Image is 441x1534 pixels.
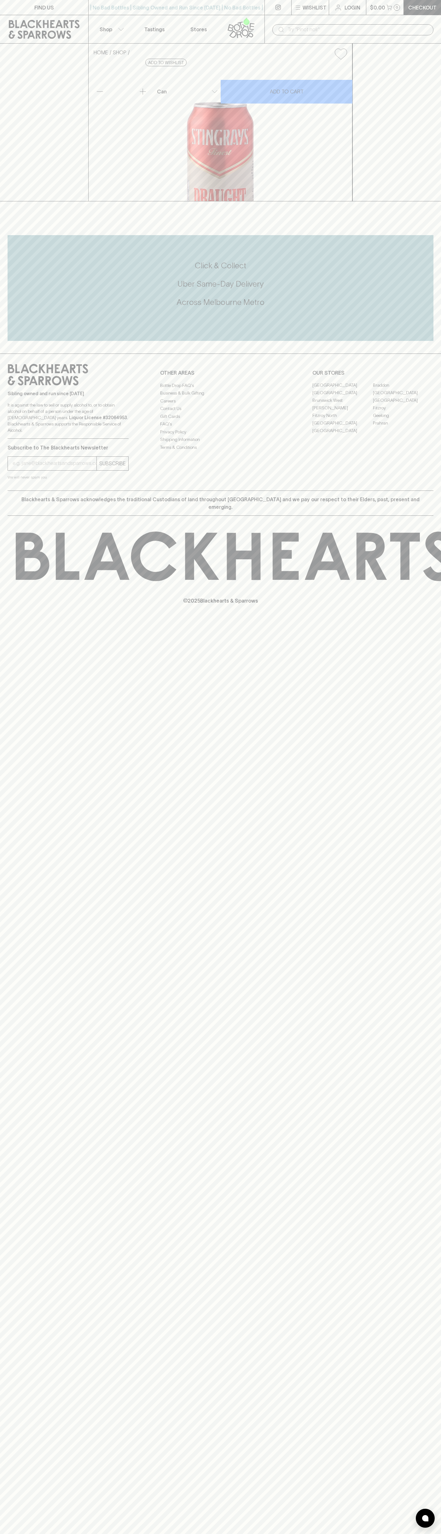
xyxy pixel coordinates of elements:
[100,26,112,33] p: Shop
[97,457,128,470] button: SUBSCRIBE
[408,4,437,11] p: Checkout
[8,444,129,451] p: Subscribe to The Blackhearts Newsletter
[345,4,360,11] p: Login
[270,88,304,95] p: ADD TO CART
[312,419,373,427] a: [GEOGRAPHIC_DATA]
[373,404,433,412] a: Fitzroy
[160,443,281,451] a: Terms & Conditions
[8,279,433,289] h5: Uber Same-Day Delivery
[422,1515,428,1521] img: bubble-icon
[370,4,385,11] p: $0.00
[160,382,281,389] a: Bottle Drop FAQ's
[160,413,281,420] a: Gift Cards
[332,46,350,62] button: Add to wishlist
[312,389,373,397] a: [GEOGRAPHIC_DATA]
[34,4,54,11] p: FIND US
[94,50,108,55] a: HOME
[396,6,398,9] p: 0
[373,382,433,389] a: Braddon
[89,65,352,201] img: 77657.png
[8,474,129,480] p: We will never spam you
[312,382,373,389] a: [GEOGRAPHIC_DATA]
[287,25,428,35] input: Try "Pinot noir"
[145,59,187,66] button: Add to wishlist
[132,15,177,43] a: Tastings
[154,85,220,98] div: Can
[160,420,281,428] a: FAQ's
[312,412,373,419] a: Fitzroy North
[13,458,96,468] input: e.g. jane@blackheartsandsparrows.com.au
[177,15,221,43] a: Stores
[144,26,165,33] p: Tastings
[12,496,429,511] p: Blackhearts & Sparrows acknowledges the traditional Custodians of land throughout [GEOGRAPHIC_DAT...
[8,402,129,433] p: It is against the law to sell or supply alcohol to, or to obtain alcohol on behalf of a person un...
[221,80,352,104] button: ADD TO CART
[312,397,373,404] a: Brunswick West
[160,397,281,405] a: Careers
[373,397,433,404] a: [GEOGRAPHIC_DATA]
[8,297,433,307] h5: Across Melbourne Metro
[312,404,373,412] a: [PERSON_NAME]
[373,389,433,397] a: [GEOGRAPHIC_DATA]
[8,260,433,271] h5: Click & Collect
[8,235,433,341] div: Call to action block
[8,390,129,397] p: Sibling owned and run since [DATE]
[99,460,126,467] p: SUBSCRIBE
[312,369,433,377] p: OUR STORES
[303,4,327,11] p: Wishlist
[113,50,126,55] a: SHOP
[190,26,207,33] p: Stores
[160,436,281,443] a: Shipping Information
[157,88,167,95] p: Can
[160,405,281,413] a: Contact Us
[160,428,281,436] a: Privacy Policy
[69,415,127,420] strong: Liquor License #32064953
[160,389,281,397] a: Business & Bulk Gifting
[160,369,281,377] p: OTHER AREAS
[373,419,433,427] a: Prahran
[312,427,373,435] a: [GEOGRAPHIC_DATA]
[373,412,433,419] a: Geelong
[89,15,133,43] button: Shop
